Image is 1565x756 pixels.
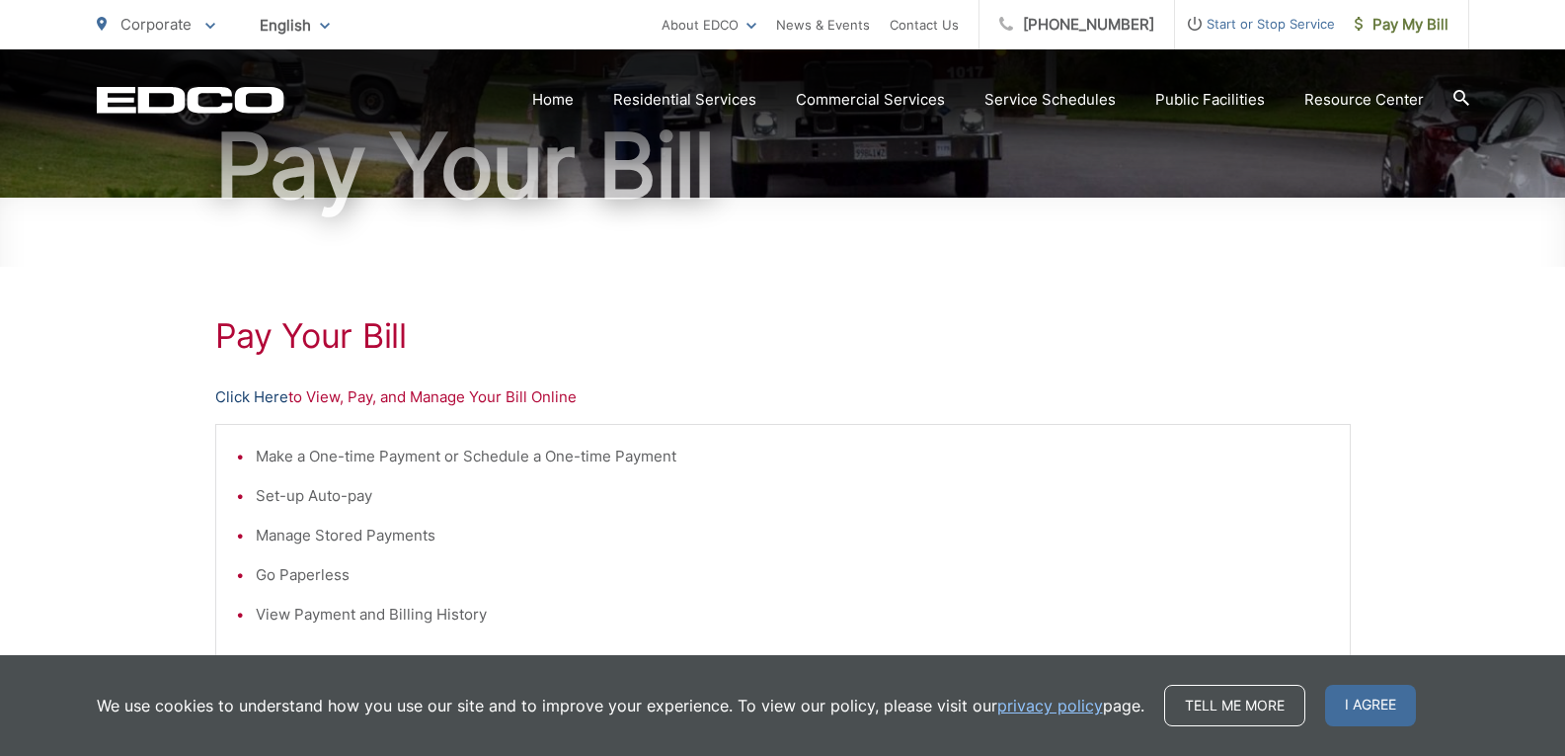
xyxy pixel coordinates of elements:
a: EDCD logo. Return to the homepage. [97,86,284,114]
a: Resource Center [1304,88,1424,112]
a: Commercial Services [796,88,945,112]
span: Corporate [120,15,192,34]
h1: Pay Your Bill [97,117,1469,215]
li: View Payment and Billing History [256,603,1330,627]
li: Go Paperless [256,563,1330,587]
a: Home [532,88,574,112]
a: Contact Us [890,13,959,37]
a: Click Here [215,385,288,409]
a: Service Schedules [984,88,1116,112]
h1: Pay Your Bill [215,316,1351,356]
a: privacy policy [997,694,1103,717]
a: Residential Services [613,88,756,112]
li: Manage Stored Payments [256,524,1330,547]
li: Make a One-time Payment or Schedule a One-time Payment [256,445,1330,468]
span: I agree [1325,685,1416,726]
li: Set-up Auto-pay [256,484,1330,508]
span: Pay My Bill [1355,13,1448,37]
p: to View, Pay, and Manage Your Bill Online [215,385,1351,409]
a: News & Events [776,13,870,37]
a: Public Facilities [1155,88,1265,112]
p: We use cookies to understand how you use our site and to improve your experience. To view our pol... [97,694,1144,717]
span: English [245,8,345,42]
a: Tell me more [1164,685,1305,726]
a: About EDCO [662,13,756,37]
